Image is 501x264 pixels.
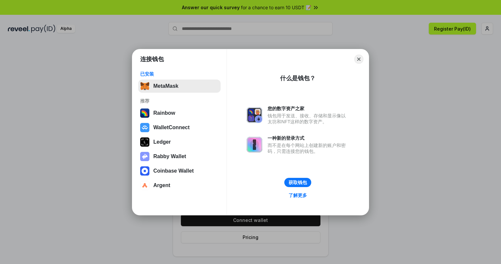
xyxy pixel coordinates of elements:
div: 什么是钱包？ [280,74,316,82]
img: svg+xml,%3Csvg%20xmlns%3D%22http%3A%2F%2Fwww.w3.org%2F2000%2Fsvg%22%20fill%3D%22none%22%20viewBox... [247,107,262,123]
div: MetaMask [153,83,178,89]
h1: 连接钱包 [140,55,164,63]
div: 一种新的登录方式 [268,135,349,141]
button: Ledger [138,135,221,149]
button: Close [354,55,363,64]
button: MetaMask [138,80,221,93]
img: svg+xml,%3Csvg%20xmlns%3D%22http%3A%2F%2Fwww.w3.org%2F2000%2Fsvg%22%20fill%3D%22none%22%20viewBox... [247,137,262,153]
div: WalletConnect [153,125,190,131]
div: Coinbase Wallet [153,168,194,174]
button: Rainbow [138,107,221,120]
div: 了解更多 [289,192,307,198]
img: svg+xml,%3Csvg%20xmlns%3D%22http%3A%2F%2Fwww.w3.org%2F2000%2Fsvg%22%20fill%3D%22none%22%20viewBox... [140,152,149,161]
img: svg+xml,%3Csvg%20fill%3D%22none%22%20height%3D%2233%22%20viewBox%3D%220%200%2035%2033%22%20width%... [140,82,149,91]
button: Coinbase Wallet [138,164,221,178]
div: 获取钱包 [289,180,307,185]
img: svg+xml,%3Csvg%20width%3D%2228%22%20height%3D%2228%22%20viewBox%3D%220%200%2028%2028%22%20fill%3D... [140,123,149,132]
div: Argent [153,182,170,188]
div: 您的数字资产之家 [268,106,349,111]
a: 了解更多 [285,191,311,200]
div: 而不是在每个网站上创建新的账户和密码，只需连接您的钱包。 [268,142,349,154]
button: WalletConnect [138,121,221,134]
img: svg+xml,%3Csvg%20width%3D%22120%22%20height%3D%22120%22%20viewBox%3D%220%200%20120%20120%22%20fil... [140,108,149,118]
img: svg+xml,%3Csvg%20width%3D%2228%22%20height%3D%2228%22%20viewBox%3D%220%200%2028%2028%22%20fill%3D... [140,181,149,190]
div: Ledger [153,139,171,145]
div: Rainbow [153,110,175,116]
img: svg+xml,%3Csvg%20xmlns%3D%22http%3A%2F%2Fwww.w3.org%2F2000%2Fsvg%22%20width%3D%2228%22%20height%3... [140,137,149,147]
div: 钱包用于发送、接收、存储和显示像以太坊和NFT这样的数字资产。 [268,113,349,125]
button: Argent [138,179,221,192]
div: 已安装 [140,71,219,77]
button: 获取钱包 [284,178,311,187]
img: svg+xml,%3Csvg%20width%3D%2228%22%20height%3D%2228%22%20viewBox%3D%220%200%2028%2028%22%20fill%3D... [140,166,149,176]
div: Rabby Wallet [153,154,186,159]
div: 推荐 [140,98,219,104]
button: Rabby Wallet [138,150,221,163]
